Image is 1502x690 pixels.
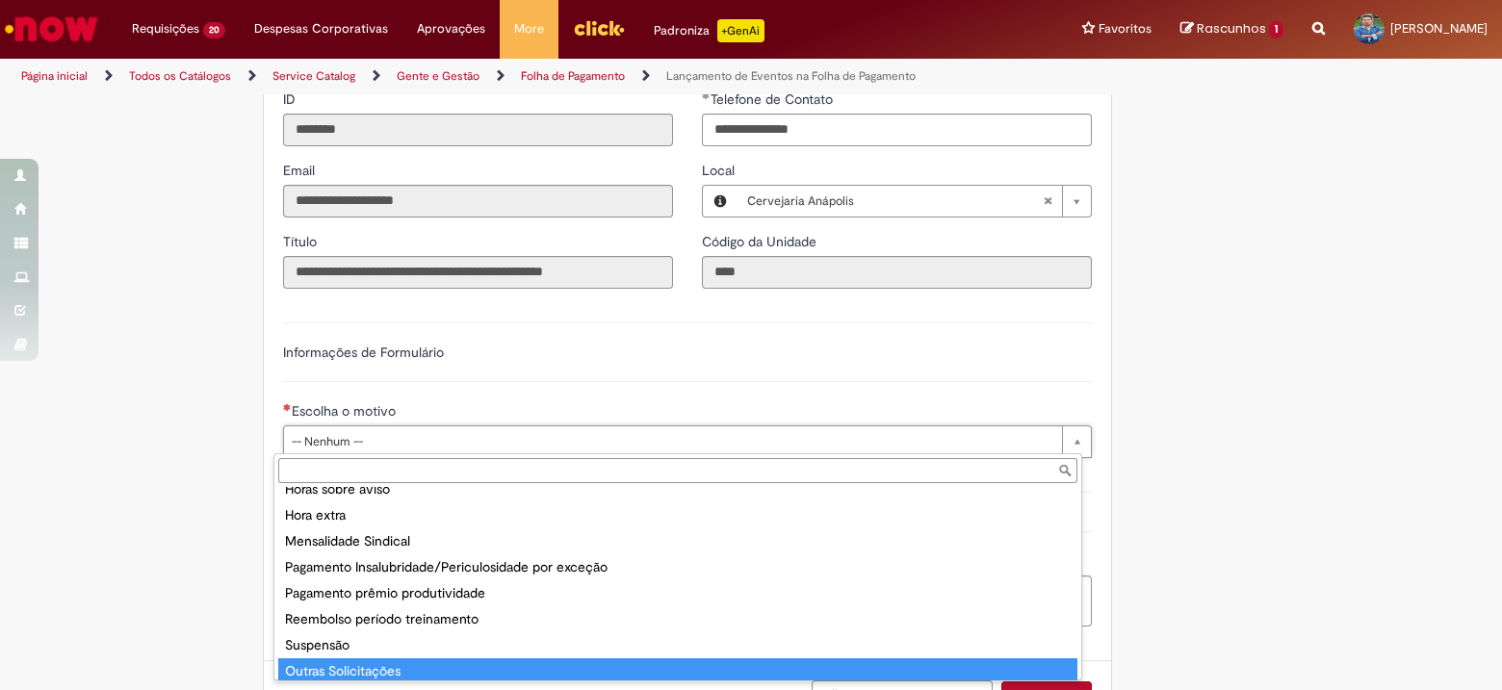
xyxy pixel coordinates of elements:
div: Horas sobre aviso [278,476,1077,502]
div: Mensalidade Sindical [278,528,1077,554]
div: Reembolso período treinamento [278,606,1077,632]
div: Outras Solicitações [278,658,1077,684]
div: Suspensão [278,632,1077,658]
div: Hora extra [278,502,1077,528]
div: Pagamento prêmio produtividade [278,580,1077,606]
div: Pagamento Insalubridade/Periculosidade por exceção [278,554,1077,580]
ul: Escolha o motivo [274,487,1081,679]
